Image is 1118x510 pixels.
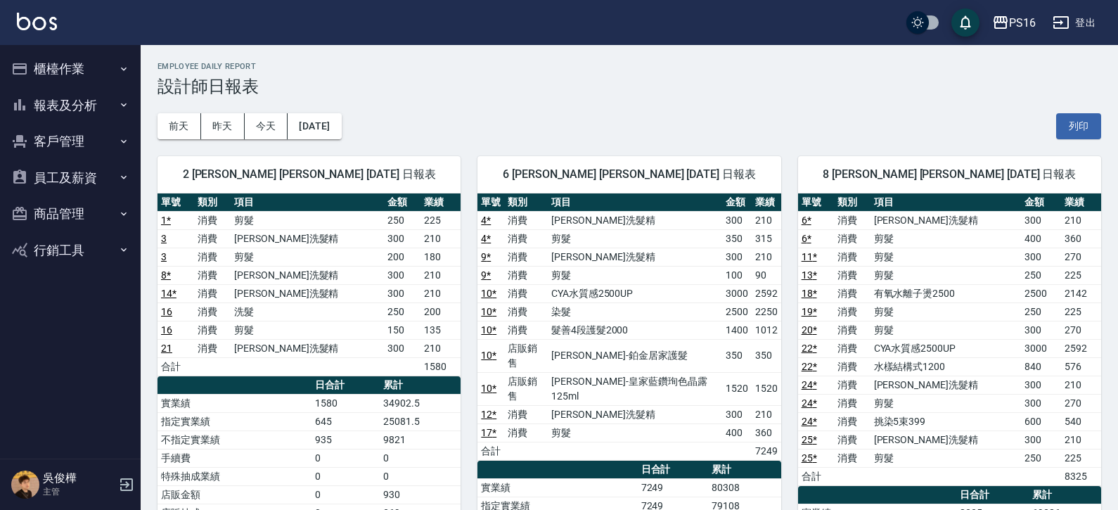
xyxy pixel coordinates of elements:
[504,193,548,212] th: 類別
[548,339,722,372] td: [PERSON_NAME]-鉑金居家護髮
[384,193,420,212] th: 金額
[834,284,870,302] td: 消費
[1021,357,1061,376] td: 840
[752,284,781,302] td: 2592
[504,302,548,321] td: 消費
[380,467,461,485] td: 0
[1061,376,1101,394] td: 210
[870,284,1022,302] td: 有氧水離子燙2500
[752,405,781,423] td: 210
[1047,10,1101,36] button: 登出
[548,248,722,266] td: [PERSON_NAME]洗髮精
[231,248,384,266] td: 剪髮
[1061,211,1101,229] td: 210
[834,266,870,284] td: 消費
[158,431,311,449] td: 不指定實業績
[311,485,380,504] td: 0
[1021,394,1061,412] td: 300
[161,251,167,262] a: 3
[1029,486,1101,504] th: 累計
[1061,394,1101,412] td: 270
[870,229,1022,248] td: 剪髮
[158,449,311,467] td: 手續費
[834,248,870,266] td: 消費
[231,284,384,302] td: [PERSON_NAME]洗髮精
[1021,229,1061,248] td: 400
[1061,229,1101,248] td: 360
[158,485,311,504] td: 店販金額
[951,8,979,37] button: save
[420,339,461,357] td: 210
[158,412,311,431] td: 指定實業績
[420,357,461,376] td: 1580
[798,193,1101,486] table: a dense table
[384,321,420,339] td: 150
[161,233,167,244] a: 3
[477,193,504,212] th: 單號
[504,266,548,284] td: 消費
[6,123,135,160] button: 客戶管理
[6,51,135,87] button: 櫃檯作業
[504,339,548,372] td: 店販銷售
[752,229,781,248] td: 315
[815,167,1084,181] span: 8 [PERSON_NAME] [PERSON_NAME] [DATE] 日報表
[1009,14,1036,32] div: PS16
[708,478,781,497] td: 80308
[231,339,384,357] td: [PERSON_NAME]洗髮精
[380,449,461,467] td: 0
[1021,193,1061,212] th: 金額
[1021,376,1061,394] td: 300
[722,229,752,248] td: 350
[722,302,752,321] td: 2500
[311,431,380,449] td: 935
[752,442,781,460] td: 7249
[6,160,135,196] button: 員工及薪資
[6,232,135,269] button: 行銷工具
[987,8,1041,37] button: PS16
[870,431,1022,449] td: [PERSON_NAME]洗髮精
[870,376,1022,394] td: [PERSON_NAME]洗髮精
[1021,412,1061,431] td: 600
[1061,449,1101,467] td: 225
[384,248,420,266] td: 200
[384,302,420,321] td: 250
[504,229,548,248] td: 消費
[380,485,461,504] td: 930
[311,376,380,395] th: 日合計
[834,431,870,449] td: 消費
[548,284,722,302] td: CYA水質感2500UP
[834,376,870,394] td: 消費
[231,193,384,212] th: 項目
[384,229,420,248] td: 300
[504,423,548,442] td: 消費
[311,394,380,412] td: 1580
[161,343,172,354] a: 21
[194,266,231,284] td: 消費
[834,449,870,467] td: 消費
[1021,339,1061,357] td: 3000
[311,412,380,431] td: 645
[231,266,384,284] td: [PERSON_NAME]洗髮精
[384,211,420,229] td: 250
[384,339,420,357] td: 300
[504,372,548,405] td: 店販銷售
[420,211,461,229] td: 225
[752,339,781,372] td: 350
[722,321,752,339] td: 1400
[548,211,722,229] td: [PERSON_NAME]洗髮精
[231,229,384,248] td: [PERSON_NAME]洗髮精
[798,193,834,212] th: 單號
[752,423,781,442] td: 360
[420,193,461,212] th: 業績
[158,193,461,376] table: a dense table
[1021,211,1061,229] td: 300
[752,372,781,405] td: 1520
[504,321,548,339] td: 消費
[380,376,461,395] th: 累計
[834,357,870,376] td: 消費
[494,167,764,181] span: 6 [PERSON_NAME] [PERSON_NAME] [DATE] 日報表
[722,248,752,266] td: 300
[311,449,380,467] td: 0
[752,193,781,212] th: 業績
[548,266,722,284] td: 剪髮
